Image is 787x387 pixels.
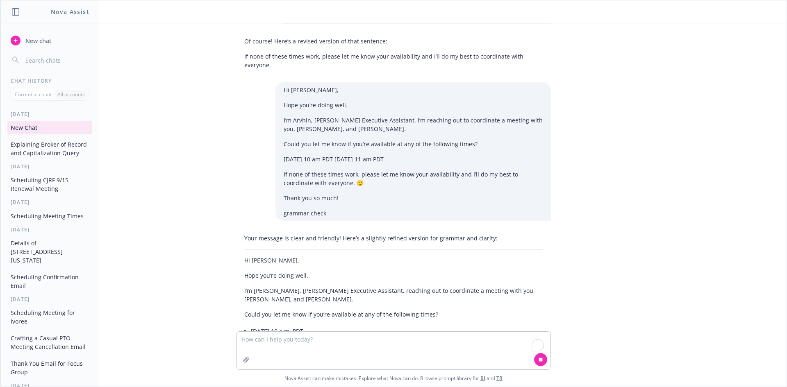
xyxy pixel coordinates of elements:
button: Explaining Broker of Record and Capitalization Query [7,138,92,160]
button: New chat [7,33,92,48]
p: Thank you so much! [284,194,543,202]
span: New chat [24,36,52,45]
li: [DATE] 10 a.m. PDT [251,325,543,337]
p: Could you let me know if you’re available at any of the following times? [284,140,543,148]
p: All accounts [57,91,85,98]
span: Nova Assist can make mistakes. Explore what Nova can do: Browse prompt library for and [4,370,783,387]
p: If none of these times work, please let me know your availability and I’ll do my best to coordina... [244,52,543,69]
p: I’m Arvhin, [PERSON_NAME] Executive Assistant. I’m reaching out to coordinate a meeting with you,... [284,116,543,133]
input: Search chats [24,54,89,66]
div: [DATE] [1,163,99,170]
button: Scheduling Meeting for Ivoree [7,306,92,328]
div: [DATE] [1,111,99,118]
a: TR [496,375,503,382]
div: [DATE] [1,296,99,303]
div: Chat History [1,77,99,84]
p: Hi [PERSON_NAME], [244,256,543,265]
p: Of course! Here’s a revised version of that sentence: [244,37,543,45]
textarea: To enrich screen reader interactions, please activate Accessibility in Grammarly extension settings [237,332,550,369]
p: Current account [15,91,52,98]
p: Your message is clear and friendly! Here’s a slightly refined version for grammar and clarity: [244,234,543,242]
p: I’m [PERSON_NAME], [PERSON_NAME] Executive Assistant, reaching out to coordinate a meeting with y... [244,286,543,303]
button: Scheduling CJRF 9/15 Renewal Meeting [7,173,92,195]
p: grammar check [284,209,543,217]
div: [DATE] [1,199,99,206]
p: If none of these times work, please let me know your availability and I’ll do my best to coordina... [284,170,543,187]
p: Hope you’re doing well. [244,271,543,280]
p: Could you let me know if you’re available at any of the following times? [244,310,543,319]
button: Details of [STREET_ADDRESS][US_STATE] [7,236,92,267]
button: Thank You Email for Focus Group [7,357,92,379]
p: [DATE] 10 am PDT [DATE] 11 am PDT [284,155,543,163]
div: [DATE] [1,226,99,233]
button: Scheduling Meeting Times [7,209,92,223]
p: Hi [PERSON_NAME], [284,86,543,94]
p: Hope you’re doing well. [284,101,543,109]
button: New Chat [7,121,92,134]
button: Scheduling Confirmation Email [7,270,92,292]
a: BI [480,375,485,382]
h1: Nova Assist [51,7,89,16]
button: Crafting a Casual PTO Meeting Cancellation Email [7,331,92,353]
